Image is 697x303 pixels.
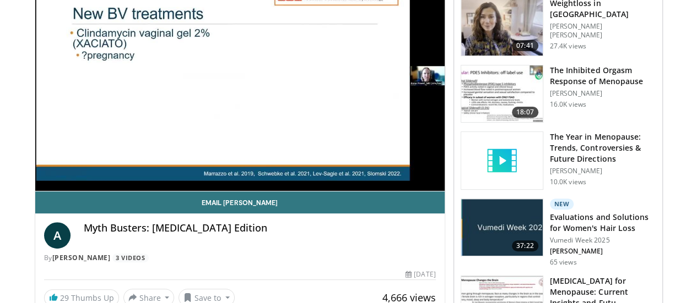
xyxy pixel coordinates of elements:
[550,22,656,40] p: [PERSON_NAME] [PERSON_NAME]
[550,131,656,164] h3: The Year in Menopause: Trends, Controversies & Future Directions
[60,293,69,303] span: 29
[44,222,71,249] a: A
[461,65,656,123] a: 18:07 The Inhibited Orgasm Response of Menopause [PERSON_NAME] 16.0K views
[550,100,586,109] p: 16.0K views
[52,253,111,262] a: [PERSON_NAME]
[84,222,436,234] h4: Myth Busters: [MEDICAL_DATA] Edition
[550,178,586,186] p: 10.0K views
[550,236,656,245] p: Vumedi Week 2025
[461,131,656,190] a: The Year in Menopause: Trends, Controversies & Future Directions [PERSON_NAME] 10.0K views
[461,199,543,256] img: 4dd4c714-532f-44da-96b3-d887f22c4efa.jpg.150x105_q85_crop-smart_upscale.jpg
[512,40,538,51] span: 07:41
[35,191,445,213] a: Email [PERSON_NAME]
[406,269,435,279] div: [DATE]
[512,240,538,251] span: 37:22
[550,199,574,210] p: New
[550,42,586,51] p: 27.4K views
[512,107,538,118] span: 18:07
[550,212,656,234] h3: Evaluations and Solutions for Women's Hair Loss
[550,258,577,267] p: 65 views
[44,253,436,263] div: By
[550,65,656,87] h3: The Inhibited Orgasm Response of Menopause
[461,199,656,267] a: 37:22 New Evaluations and Solutions for Women's Hair Loss Vumedi Week 2025 [PERSON_NAME] 65 views
[461,132,543,189] img: video_placeholder_short.svg
[461,65,543,123] img: 283c0f17-5e2d-42ba-a87c-168d447cdba4.150x105_q85_crop-smart_upscale.jpg
[550,89,656,98] p: [PERSON_NAME]
[112,254,149,263] a: 3 Videos
[550,247,656,256] p: [PERSON_NAME]
[550,167,656,175] p: [PERSON_NAME]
